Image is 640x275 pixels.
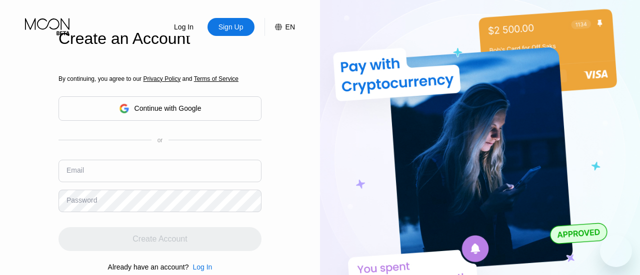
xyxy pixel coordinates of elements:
div: Already have an account? [108,263,189,271]
div: Log In [188,263,212,271]
div: EN [264,18,295,36]
span: and [180,75,194,82]
div: EN [285,23,295,31]
div: Log In [192,263,212,271]
span: Privacy Policy [143,75,180,82]
div: By continuing, you agree to our [58,75,261,82]
div: Log In [173,22,194,32]
div: Continue with Google [134,104,201,112]
div: Email [66,166,84,174]
div: Continue with Google [58,96,261,121]
div: Sign Up [217,22,244,32]
span: Terms of Service [194,75,238,82]
div: or [157,137,163,144]
iframe: Button to launch messaging window [600,235,632,267]
div: Password [66,196,97,204]
div: Sign Up [207,18,254,36]
div: Create an Account [58,29,261,48]
div: Log In [160,18,207,36]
